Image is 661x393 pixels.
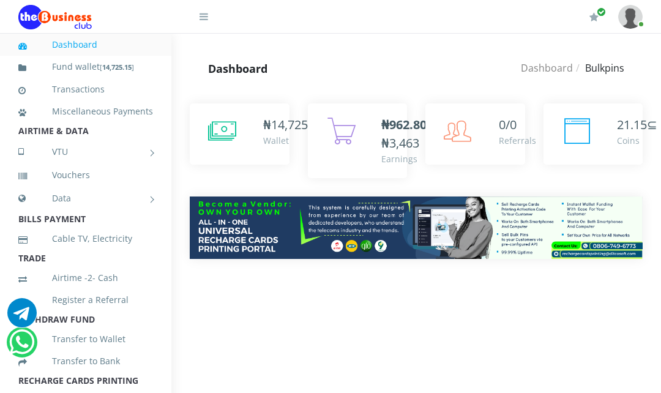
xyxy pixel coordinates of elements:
a: Transfer to Wallet [18,325,153,353]
img: multitenant_rcp.png [190,196,643,259]
img: User [618,5,643,29]
div: Coins [617,134,657,147]
a: Airtime -2- Cash [18,264,153,292]
a: Register a Referral [18,286,153,314]
a: Fund wallet[14,725.15] [18,53,153,81]
span: 14,725 [271,116,308,133]
a: 0/0 Referrals [425,103,525,165]
span: Renew/Upgrade Subscription [597,7,606,17]
a: Transfer to Bank [18,347,153,375]
div: Earnings [381,152,431,165]
b: 14,725.15 [102,62,132,72]
a: Cable TV, Electricity [18,225,153,253]
span: 21.15 [617,116,647,133]
span: 0/0 [499,116,517,133]
a: Vouchers [18,161,153,189]
a: ₦962.80/₦3,463 Earnings [308,103,408,178]
a: Chat for support [9,337,34,357]
a: ₦14,725 Wallet [190,103,289,165]
div: ₦ [263,116,308,134]
a: Miscellaneous Payments [18,97,153,125]
a: Data [18,183,153,214]
small: [ ] [100,62,134,72]
a: Transactions [18,75,153,103]
a: Dashboard [18,31,153,59]
div: ⊆ [617,116,657,134]
a: VTU [18,137,153,167]
img: Logo [18,5,92,29]
li: Bulkpins [573,61,624,75]
i: Renew/Upgrade Subscription [589,12,599,22]
div: Referrals [499,134,536,147]
a: Chat for support [7,307,37,327]
span: /₦3,463 [381,116,431,151]
strong: Dashboard [208,61,267,76]
b: ₦962.80 [381,116,427,133]
div: Wallet [263,134,308,147]
a: Dashboard [521,61,573,75]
